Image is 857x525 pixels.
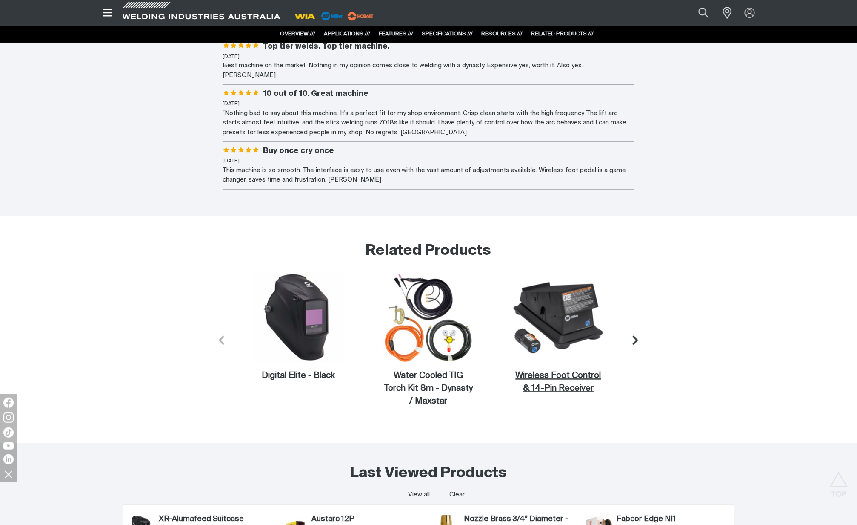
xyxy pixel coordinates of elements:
[623,328,648,352] button: Next slide
[263,42,390,52] h3: Top tier welds. Top tier machine.
[513,272,604,363] img: Wireless Foot Control & 14-Pin Receiver
[223,158,240,164] time: [DATE]
[3,427,14,438] img: TikTok
[482,31,523,37] a: RESOURCES ///
[223,90,260,98] span: Rating: 5
[3,454,14,464] img: LinkedIn
[679,3,718,23] input: Product name or item number...
[253,370,344,383] figcaption: Digital Elite - Black
[689,3,718,23] button: Search products
[234,272,363,383] a: Digital Elite - BlackDigital Elite - Black
[95,242,762,260] h2: Related Products
[494,272,623,395] a: Wireless Foot Control & 14-Pin ReceiverWireless Foot Control & 14-Pin Receiver
[408,491,430,499] a: View all last viewed products
[617,515,730,525] a: Fabcor Edge NI1
[422,31,473,37] a: SPECIFICATIONS ///
[513,370,604,395] figcaption: Wireless Foot Control & 14-Pin Receiver
[223,61,634,80] div: Best machine on the market. Nothing in my opinion comes close to welding with a dynasty. Expensiv...
[324,31,371,37] a: APPLICATIONS ///
[379,31,414,37] a: FEATURES ///
[223,54,240,59] time: [DATE]
[3,412,14,423] img: Instagram
[3,398,14,408] img: Facebook
[223,166,634,185] div: This machine is so smooth. The interface is easy to use even with the vast amount of adjustments ...
[1,467,16,482] img: hide socials
[345,10,376,23] img: miller
[829,472,848,491] button: Scroll to top
[383,272,474,363] img: Water Cooled TIG Torch Kit 8m - Dynasty / Maxstar
[223,42,634,85] li: Top tier welds. Top tier machine. - 5
[311,515,424,525] a: Austarc 12P
[531,31,594,37] a: RELATED PRODUCTS ///
[223,89,634,142] li: 10 out of 10. Great machine - 5
[448,489,467,501] button: Clear all last viewed products
[345,13,376,19] a: miller
[383,370,474,408] figcaption: Water Cooled TIG Torch Kit 8m - Dynasty / Maxstar
[209,328,234,352] button: Previous slide
[350,464,507,483] h2: Last Viewed Products
[223,109,634,138] div: "Nothing bad to say about this machine. It's a perfect fit for my shop environment. Crisp clean s...
[253,272,344,363] img: Digital Elite - Black
[363,272,493,408] a: Water Cooled TIG Torch Kit 8m - Dynasty / MaxstarWater Cooled TIG Torch Kit 8m - Dynasty / Maxstar
[263,89,369,99] h3: 10 out of 10. Great machine
[223,101,240,107] time: [DATE]
[263,146,334,156] h3: Buy once cry once
[223,147,260,155] span: Rating: 5
[223,43,260,50] span: Rating: 5
[280,31,316,37] a: OVERVIEW ///
[159,515,271,525] a: XR-Alumafeed Suitcase
[3,442,14,450] img: YouTube
[223,146,634,190] li: Buy once cry once - 5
